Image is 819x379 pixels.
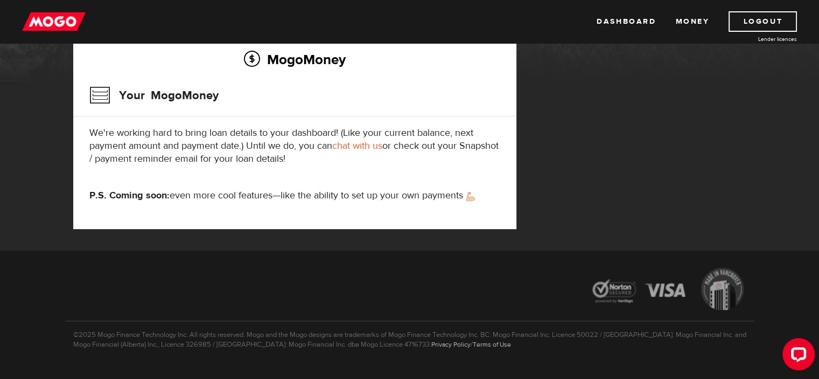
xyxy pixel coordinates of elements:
h2: MogoMoney [89,48,500,71]
a: Lender licences [716,35,797,43]
img: strong arm emoji [466,192,475,201]
a: Terms of Use [473,340,511,349]
strong: P.S. Coming soon: [89,189,170,202]
p: ©2025 Mogo Finance Technology Inc. All rights reserved. Mogo and the Mogo designs are trademarks ... [65,321,754,349]
p: We're working hard to bring loan details to your dashboard! (Like your current balance, next paym... [89,127,500,166]
a: chat with us [332,140,382,152]
a: Privacy Policy [431,340,471,349]
img: mogo_logo-11ee424be714fa7cbb0f0f49df9e16ec.png [22,11,86,32]
a: Logout [729,11,797,32]
a: Dashboard [597,11,656,32]
p: even more cool features—like the ability to set up your own payments [89,189,500,202]
a: Money [675,11,709,32]
h3: Your MogoMoney [89,81,219,109]
img: legal-icons-92a2ffecb4d32d839781d1b4e4802d7b.png [582,260,754,321]
iframe: LiveChat chat widget [774,334,819,379]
